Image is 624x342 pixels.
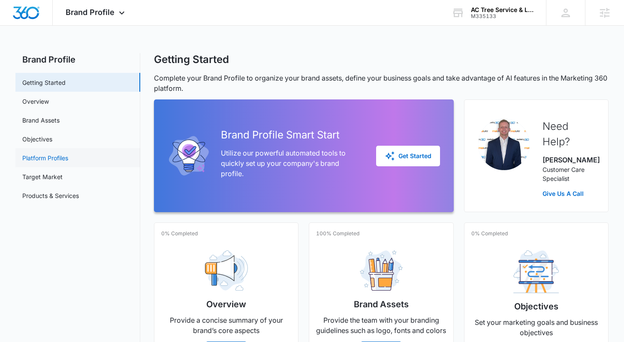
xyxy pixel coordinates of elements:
p: Set your marketing goals and business objectives [471,317,601,338]
p: 0% Completed [161,230,198,237]
h2: Need Help? [543,119,594,150]
a: Overview [22,97,49,106]
button: Get Started [376,146,440,166]
div: account name [471,6,534,13]
a: Target Market [22,172,63,181]
h2: Objectives [514,300,558,313]
p: 100% Completed [316,230,359,237]
a: Platform Profiles [22,153,68,162]
div: account id [471,13,534,19]
p: Provide a concise summary of your brand’s core aspects [161,315,291,336]
h2: Brand Profile Smart Start [221,127,362,143]
img: Mike Davin [478,119,530,170]
p: 0% Completed [471,230,508,237]
a: Objectives [22,135,52,144]
a: Give Us A Call [543,189,594,198]
span: Brand Profile [66,8,115,17]
p: [PERSON_NAME] [543,155,594,165]
a: Getting Started [22,78,66,87]
p: Complete your Brand Profile to organize your brand assets, define your business goals and take ad... [154,73,608,93]
h2: Overview [206,298,246,311]
a: Products & Services [22,191,79,200]
h2: Brand Assets [354,298,409,311]
p: Provide the team with your branding guidelines such as logo, fonts and colors [316,315,446,336]
h1: Getting Started [154,53,229,66]
p: Customer Care Specialist [543,165,594,183]
div: Get Started [385,151,431,161]
h2: Brand Profile [15,53,140,66]
p: Utilize our powerful automated tools to quickly set up your company's brand profile. [221,148,362,179]
a: Brand Assets [22,116,60,125]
